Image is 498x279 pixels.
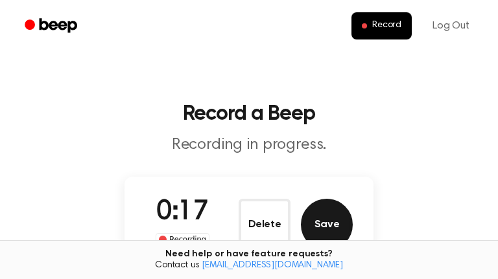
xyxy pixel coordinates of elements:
div: Recording [156,233,209,246]
p: Recording in progress. [16,135,482,156]
span: 0:17 [156,199,208,226]
button: Record [351,12,412,39]
a: [EMAIL_ADDRESS][DOMAIN_NAME] [202,261,343,270]
button: Save Audio Record [301,199,353,251]
span: Record [372,20,401,32]
a: Beep [16,14,89,39]
h1: Record a Beep [16,104,482,124]
button: Delete Audio Record [239,199,290,251]
span: Contact us [8,260,490,272]
a: Log Out [420,10,482,41]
